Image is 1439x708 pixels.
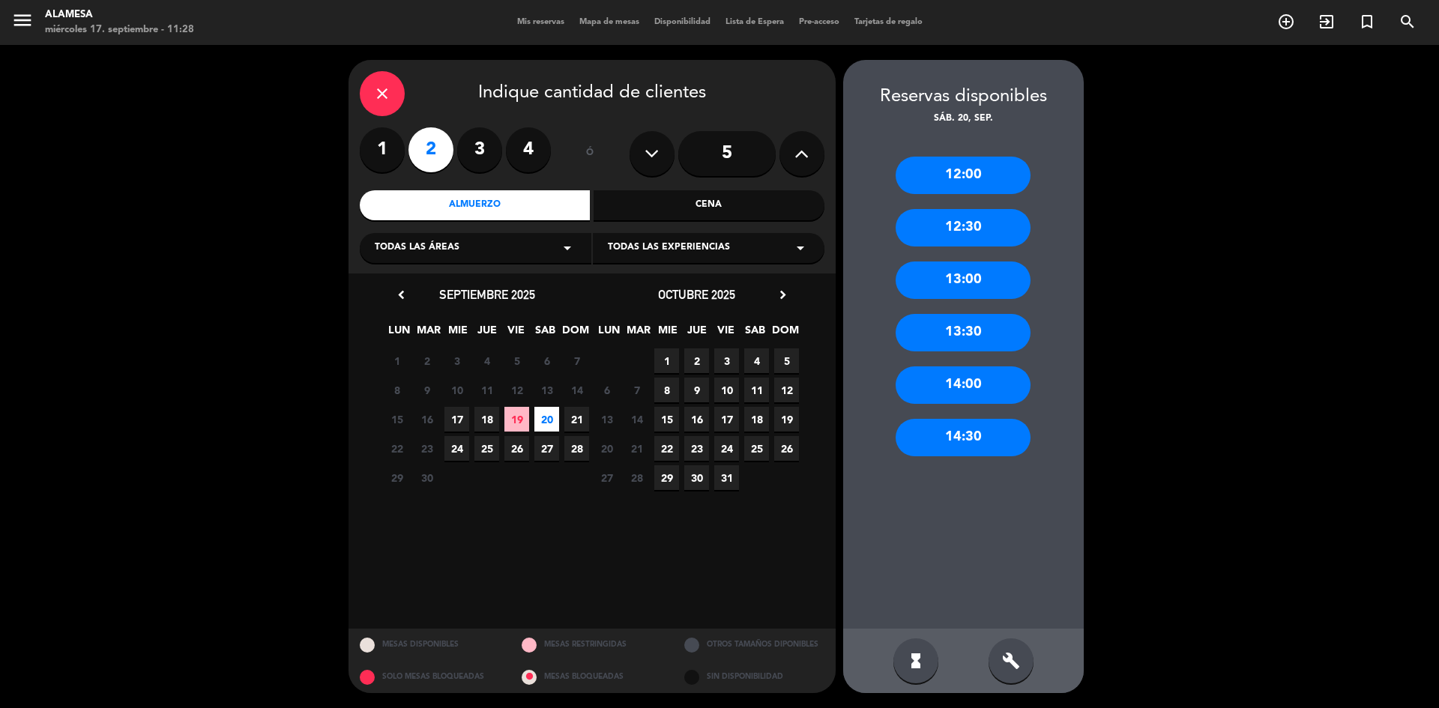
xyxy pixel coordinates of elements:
[1002,652,1020,670] i: build
[843,112,1084,127] div: sáb. 20, sep.
[744,407,769,432] span: 18
[457,127,502,172] label: 3
[360,127,405,172] label: 1
[414,465,439,490] span: 30
[562,321,587,346] span: DOM
[384,378,409,402] span: 8
[558,239,576,257] i: arrow_drop_down
[393,287,409,303] i: chevron_left
[534,348,559,373] span: 6
[684,321,709,346] span: JUE
[474,378,499,402] span: 11
[384,348,409,373] span: 1
[626,321,651,346] span: MAR
[444,348,469,373] span: 3
[444,378,469,402] span: 10
[504,436,529,461] span: 26
[744,378,769,402] span: 11
[896,419,1031,456] div: 14:30
[654,407,679,432] span: 15
[504,348,529,373] span: 5
[896,261,1031,299] div: 13:00
[775,287,791,303] i: chevron_right
[774,378,799,402] span: 12
[349,629,511,661] div: MESAS DISPONIBLES
[414,378,439,402] span: 9
[444,436,469,461] span: 24
[444,407,469,432] span: 17
[534,407,559,432] span: 20
[896,157,1031,194] div: 12:00
[504,321,528,346] span: VIE
[373,85,391,103] i: close
[714,378,739,402] span: 10
[594,465,619,490] span: 27
[510,661,673,693] div: MESAS BLOQUEADAS
[714,436,739,461] span: 24
[594,407,619,432] span: 13
[624,465,649,490] span: 28
[534,436,559,461] span: 27
[673,629,836,661] div: OTROS TAMAÑOS DIPONIBLES
[506,127,551,172] label: 4
[45,7,194,22] div: Alamesa
[654,465,679,490] span: 29
[510,18,572,26] span: Mis reservas
[896,209,1031,246] div: 12:30
[684,436,709,461] span: 23
[384,407,409,432] span: 15
[414,436,439,461] span: 23
[624,407,649,432] span: 14
[772,321,797,346] span: DOM
[564,378,589,402] span: 14
[594,436,619,461] span: 20
[847,18,930,26] span: Tarjetas de regalo
[510,629,673,661] div: MESAS RESTRINGIDAS
[414,348,439,373] span: 2
[744,348,769,373] span: 4
[564,407,589,432] span: 21
[624,378,649,402] span: 7
[714,407,739,432] span: 17
[474,407,499,432] span: 18
[416,321,441,346] span: MAR
[597,321,621,346] span: LUN
[896,366,1031,404] div: 14:00
[743,321,767,346] span: SAB
[414,407,439,432] span: 16
[474,436,499,461] span: 25
[714,465,739,490] span: 31
[791,18,847,26] span: Pre-acceso
[11,9,34,37] button: menu
[504,407,529,432] span: 19
[566,127,615,180] div: ó
[408,127,453,172] label: 2
[791,239,809,257] i: arrow_drop_down
[594,190,824,220] div: Cena
[384,465,409,490] span: 29
[774,407,799,432] span: 19
[654,378,679,402] span: 8
[718,18,791,26] span: Lista de Espera
[11,9,34,31] i: menu
[684,407,709,432] span: 16
[474,321,499,346] span: JUE
[572,18,647,26] span: Mapa de mesas
[1399,13,1417,31] i: search
[349,661,511,693] div: SOLO MESAS BLOQUEADAS
[474,348,499,373] span: 4
[907,652,925,670] i: hourglass_full
[439,287,535,302] span: septiembre 2025
[624,436,649,461] span: 21
[658,287,735,302] span: octubre 2025
[360,190,591,220] div: Almuerzo
[564,348,589,373] span: 7
[45,22,194,37] div: miércoles 17. septiembre - 11:28
[1318,13,1336,31] i: exit_to_app
[534,378,559,402] span: 13
[843,82,1084,112] div: Reservas disponibles
[684,378,709,402] span: 9
[360,71,824,116] div: Indique cantidad de clientes
[1277,13,1295,31] i: add_circle_outline
[684,465,709,490] span: 30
